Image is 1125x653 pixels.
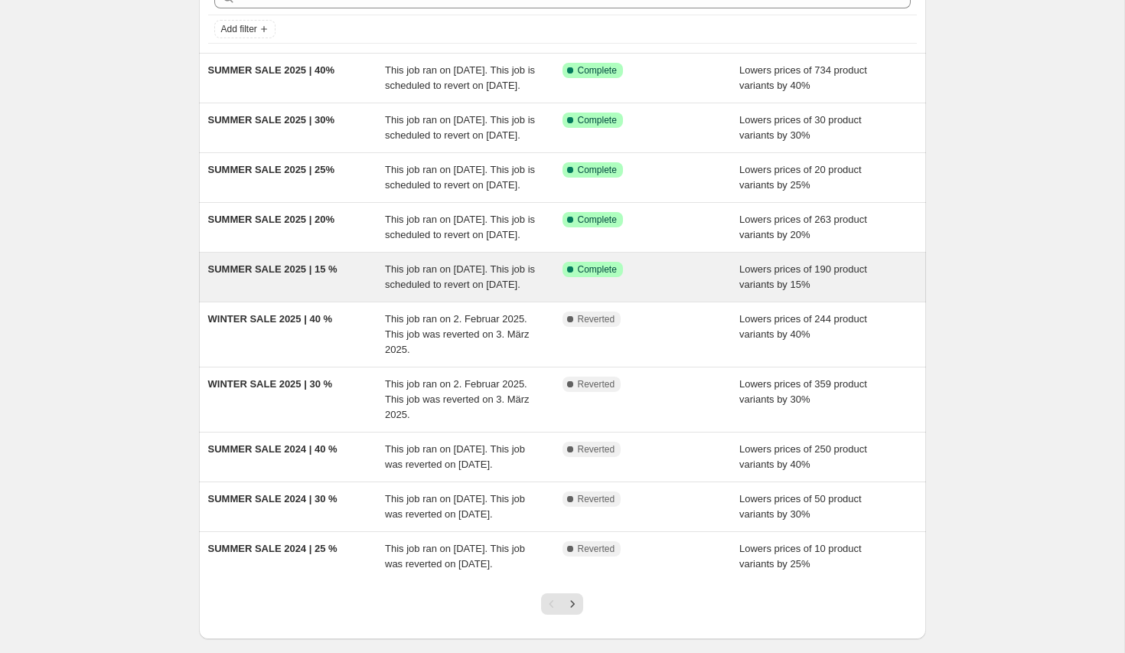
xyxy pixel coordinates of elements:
span: SUMMER SALE 2024 | 25 % [208,543,337,554]
span: This job ran on [DATE]. This job is scheduled to revert on [DATE]. [385,114,535,141]
span: Complete [578,164,617,176]
span: SUMMER SALE 2025 | 40% [208,64,334,76]
span: SUMMER SALE 2024 | 40 % [208,443,337,455]
span: This job ran on [DATE]. This job is scheduled to revert on [DATE]. [385,263,535,290]
span: Lowers prices of 10 product variants by 25% [739,543,862,570]
span: SUMMER SALE 2025 | 20% [208,214,334,225]
span: WINTER SALE 2025 | 40 % [208,313,333,325]
span: Reverted [578,443,615,455]
span: Reverted [578,493,615,505]
span: Lowers prices of 263 product variants by 20% [739,214,867,240]
span: Add filter [221,23,257,35]
button: Add filter [214,20,276,38]
span: This job ran on [DATE]. This job was reverted on [DATE]. [385,493,525,520]
span: Complete [578,64,617,77]
span: Lowers prices of 250 product variants by 40% [739,443,867,470]
span: This job ran on [DATE]. This job is scheduled to revert on [DATE]. [385,164,535,191]
span: Lowers prices of 244 product variants by 40% [739,313,867,340]
span: Lowers prices of 190 product variants by 15% [739,263,867,290]
span: Lowers prices of 50 product variants by 30% [739,493,862,520]
span: This job ran on [DATE]. This job is scheduled to revert on [DATE]. [385,64,535,91]
span: This job ran on [DATE]. This job was reverted on [DATE]. [385,443,525,470]
span: This job ran on [DATE]. This job was reverted on [DATE]. [385,543,525,570]
button: Next [562,593,583,615]
span: WINTER SALE 2025 | 30 % [208,378,333,390]
span: Reverted [578,378,615,390]
span: Lowers prices of 30 product variants by 30% [739,114,862,141]
span: Complete [578,214,617,226]
span: Reverted [578,543,615,555]
span: SUMMER SALE 2024 | 30 % [208,493,337,504]
span: This job ran on 2. Februar 2025. This job was reverted on 3. März 2025. [385,313,530,355]
span: Lowers prices of 734 product variants by 40% [739,64,867,91]
span: SUMMER SALE 2025 | 25% [208,164,334,175]
span: Complete [578,263,617,276]
span: Reverted [578,313,615,325]
span: This job ran on [DATE]. This job is scheduled to revert on [DATE]. [385,214,535,240]
span: Lowers prices of 20 product variants by 25% [739,164,862,191]
nav: Pagination [541,593,583,615]
span: Complete [578,114,617,126]
span: SUMMER SALE 2025 | 15 % [208,263,337,275]
span: This job ran on 2. Februar 2025. This job was reverted on 3. März 2025. [385,378,530,420]
span: SUMMER SALE 2025 | 30% [208,114,334,126]
span: Lowers prices of 359 product variants by 30% [739,378,867,405]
